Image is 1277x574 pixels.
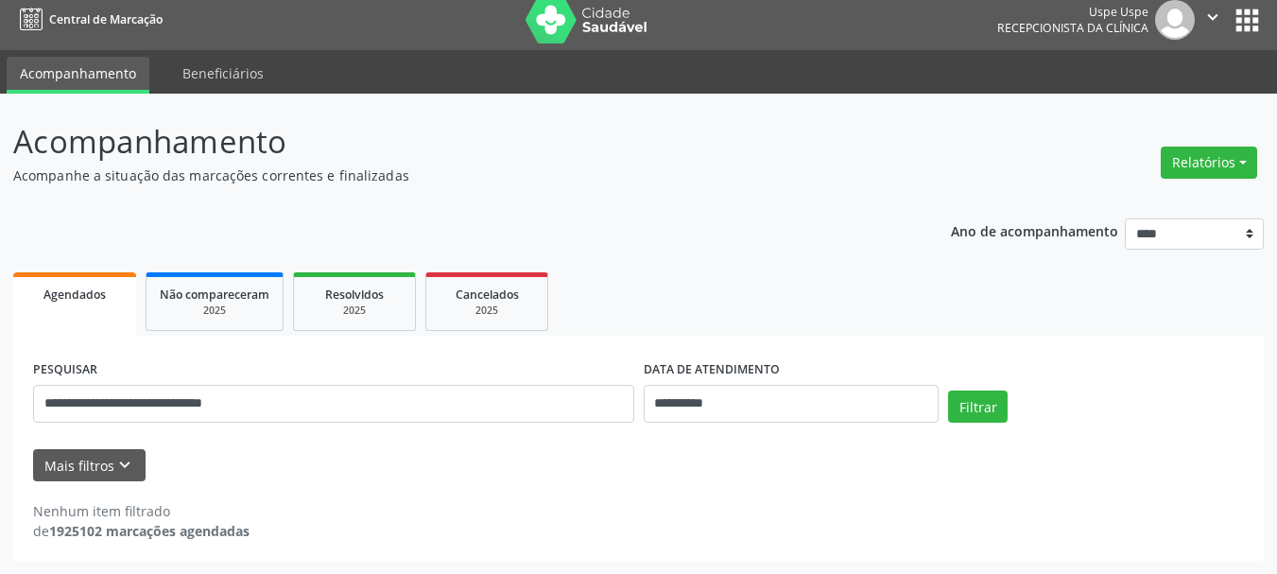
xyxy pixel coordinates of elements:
span: Cancelados [456,287,519,303]
label: DATA DE ATENDIMENTO [644,356,780,385]
strong: 1925102 marcações agendadas [49,522,250,540]
i: keyboard_arrow_down [114,455,135,476]
span: Central de Marcação [49,11,163,27]
a: Central de Marcação [13,4,163,35]
a: Acompanhamento [7,57,149,94]
div: Nenhum item filtrado [33,501,250,521]
p: Acompanhe a situação das marcações correntes e finalizadas [13,165,889,185]
button: Relatórios [1161,147,1257,179]
p: Ano de acompanhamento [951,218,1118,242]
button: apps [1231,4,1264,37]
button: Filtrar [948,391,1008,423]
div: 2025 [307,304,402,318]
div: Uspe Uspe [997,4,1148,20]
a: Beneficiários [169,57,277,90]
span: Recepcionista da clínica [997,20,1148,36]
p: Acompanhamento [13,118,889,165]
div: 2025 [440,304,534,318]
button: Mais filtroskeyboard_arrow_down [33,449,146,482]
div: 2025 [160,304,269,318]
span: Não compareceram [160,287,269,303]
i:  [1202,7,1223,27]
label: PESQUISAR [33,356,97,385]
div: de [33,521,250,541]
span: Agendados [43,287,106,303]
span: Resolvidos [325,287,384,303]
